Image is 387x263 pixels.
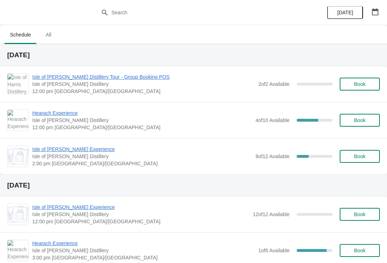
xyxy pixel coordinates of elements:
[7,182,380,189] h2: [DATE]
[32,81,255,88] span: Isle of [PERSON_NAME] Distillery
[354,154,365,159] span: Book
[32,160,252,167] span: 2:00 pm [GEOGRAPHIC_DATA]/[GEOGRAPHIC_DATA]
[8,206,28,223] img: Isle of Harris Gin Experience | Isle of Harris Distillery | 12:00 pm Europe/London
[8,110,28,131] img: Hearach Experience | Isle of Harris Distillery | 12:00 pm Europe/London
[32,218,249,225] span: 12:00 pm [GEOGRAPHIC_DATA]/[GEOGRAPHIC_DATA]
[32,146,252,153] span: Isle of [PERSON_NAME] Experience
[340,114,380,127] button: Book
[111,6,290,19] input: Search
[32,109,252,117] span: Hearach Experience
[255,117,290,123] span: 4 of 10 Available
[32,240,255,247] span: Hearach Experience
[253,211,290,217] span: 12 of 12 Available
[354,211,365,217] span: Book
[32,153,252,160] span: Isle of [PERSON_NAME] Distillery
[39,28,57,41] span: All
[8,148,28,165] img: Isle of Harris Gin Experience | Isle of Harris Distillery | 2:00 pm Europe/London
[340,244,380,257] button: Book
[258,81,290,87] span: 2 of 2 Available
[8,74,28,94] img: Isle of Harris Distillery Tour - Group Booking POS | Isle of Harris Distillery | 12:00 pm Europe/...
[327,6,363,19] button: [DATE]
[340,150,380,163] button: Book
[7,52,380,59] h2: [DATE]
[32,204,249,211] span: Isle of [PERSON_NAME] Experience
[32,254,255,261] span: 3:00 pm [GEOGRAPHIC_DATA]/[GEOGRAPHIC_DATA]
[32,73,255,81] span: Isle of [PERSON_NAME] Distillery Tour - Group Booking POS
[32,88,255,95] span: 12:00 pm [GEOGRAPHIC_DATA]/[GEOGRAPHIC_DATA]
[340,208,380,221] button: Book
[32,247,255,254] span: Isle of [PERSON_NAME] Distillery
[8,240,28,261] img: Hearach Experience | Isle of Harris Distillery | 3:00 pm Europe/London
[354,248,365,253] span: Book
[255,154,290,159] span: 8 of 12 Available
[354,81,365,87] span: Book
[258,248,290,253] span: 1 of 6 Available
[32,117,252,124] span: Isle of [PERSON_NAME] Distillery
[32,124,252,131] span: 12:00 pm [GEOGRAPHIC_DATA]/[GEOGRAPHIC_DATA]
[32,211,249,218] span: Isle of [PERSON_NAME] Distillery
[340,78,380,91] button: Book
[337,10,353,15] span: [DATE]
[4,28,37,41] span: Schedule
[354,117,365,123] span: Book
